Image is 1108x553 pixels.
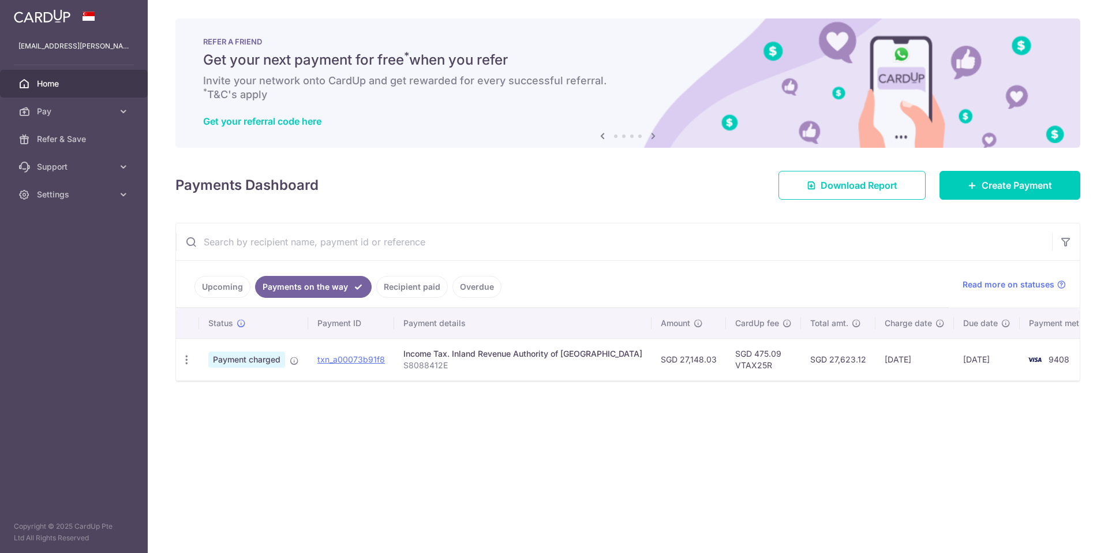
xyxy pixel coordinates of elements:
[875,338,954,380] td: [DATE]
[801,338,875,380] td: SGD 27,623.12
[37,78,113,89] span: Home
[18,40,129,52] p: [EMAIL_ADDRESS][PERSON_NAME][DOMAIN_NAME]
[203,74,1053,102] h6: Invite your network onto CardUp and get rewarded for every successful referral. T&C's apply
[203,115,321,127] a: Get your referral code here
[208,352,285,368] span: Payment charged
[1034,518,1096,547] iframe: Opens a widget where you can find more information
[1023,353,1046,367] img: Bank Card
[954,338,1020,380] td: [DATE]
[308,308,394,338] th: Payment ID
[37,106,113,117] span: Pay
[821,178,897,192] span: Download Report
[194,276,250,298] a: Upcoming
[203,51,1053,69] h5: Get your next payment for free when you refer
[203,37,1053,46] p: REFER A FRIEND
[735,317,779,329] span: CardUp fee
[208,317,233,329] span: Status
[810,317,848,329] span: Total amt.
[37,161,113,173] span: Support
[885,317,932,329] span: Charge date
[317,354,385,364] a: txn_a00073b91f8
[394,308,652,338] th: Payment details
[963,279,1066,290] a: Read more on statuses
[661,317,690,329] span: Amount
[37,133,113,145] span: Refer & Save
[175,175,319,196] h4: Payments Dashboard
[939,171,1080,200] a: Create Payment
[175,18,1080,148] img: RAF banner
[176,223,1052,260] input: Search by recipient name, payment id or reference
[452,276,501,298] a: Overdue
[403,348,642,360] div: Income Tax. Inland Revenue Authority of [GEOGRAPHIC_DATA]
[982,178,1052,192] span: Create Payment
[963,279,1054,290] span: Read more on statuses
[963,317,998,329] span: Due date
[403,360,642,371] p: S8088412E
[37,189,113,200] span: Settings
[1049,354,1069,364] span: 9408
[255,276,372,298] a: Payments on the way
[1020,308,1107,338] th: Payment method
[376,276,448,298] a: Recipient paid
[652,338,726,380] td: SGD 27,148.03
[726,338,801,380] td: SGD 475.09 VTAX25R
[778,171,926,200] a: Download Report
[14,9,70,23] img: CardUp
